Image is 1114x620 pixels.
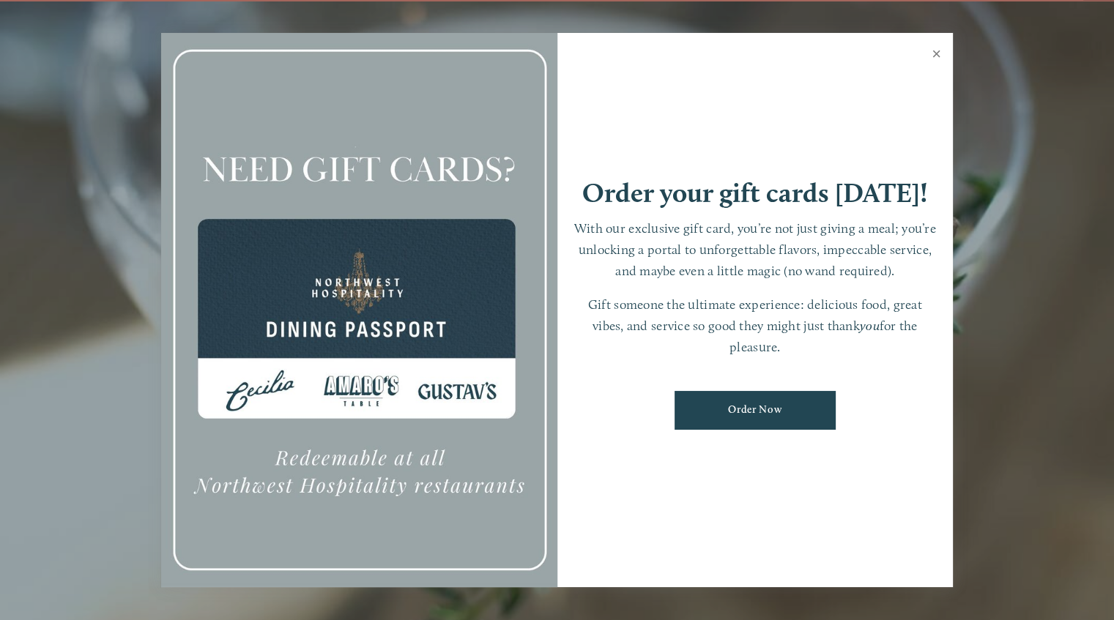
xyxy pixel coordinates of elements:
[675,391,836,430] a: Order Now
[860,318,880,333] em: you
[572,294,939,357] p: Gift someone the ultimate experience: delicious food, great vibes, and service so good they might...
[572,218,939,281] p: With our exclusive gift card, you’re not just giving a meal; you’re unlocking a portal to unforge...
[582,179,928,206] h1: Order your gift cards [DATE]!
[922,35,951,76] a: Close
